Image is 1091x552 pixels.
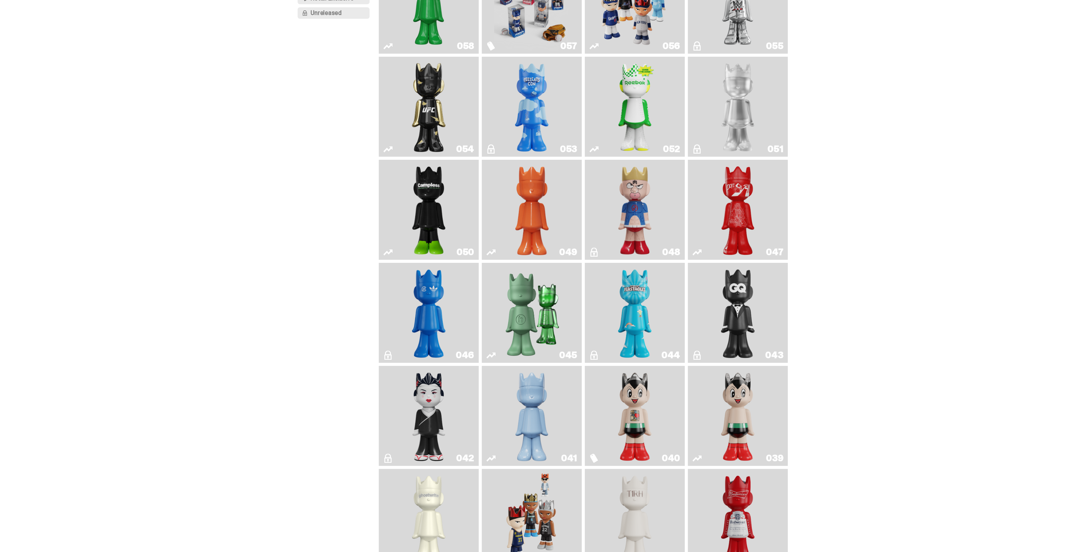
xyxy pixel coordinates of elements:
img: Astro Boy [718,369,758,463]
img: Schrödinger's ghost: Winter Blue [512,369,552,463]
div: 044 [661,351,680,360]
div: 045 [559,351,577,360]
div: 056 [662,41,680,51]
img: Schrödinger's ghost: Orange Vibe [512,163,552,257]
div: 043 [765,351,783,360]
a: ComplexCon HK [383,266,474,360]
a: Astro Boy (Heart) [589,369,680,463]
div: 049 [559,247,577,257]
div: 054 [456,144,474,154]
img: Skip [718,163,758,257]
div: 058 [457,41,474,51]
a: Ruby [383,60,474,154]
img: Kinnikuman [615,163,655,257]
a: Skip [692,163,783,257]
img: ghooooost [512,60,552,154]
img: Campless [409,163,449,257]
a: Sei Less [383,369,474,463]
div: 042 [456,454,474,463]
span: Unreleased [311,10,341,16]
img: Ruby [409,60,449,154]
a: Black Tie [692,266,783,360]
div: 051 [767,144,783,154]
a: LLLoyalty [692,60,783,154]
a: Kinnikuman [589,163,680,257]
img: ComplexCon HK [409,266,449,360]
div: 046 [456,351,474,360]
div: 050 [456,247,474,257]
a: ghooooost [486,60,577,154]
a: Feastables [589,266,680,360]
a: Court Victory [589,60,680,154]
div: 039 [766,454,783,463]
img: Court Victory [615,60,655,154]
a: Schrödinger's ghost: Winter Blue [486,369,577,463]
img: Feastables [615,266,655,360]
div: 052 [663,144,680,154]
img: Sei Less [409,369,449,463]
button: Unreleased [298,7,370,19]
div: 041 [561,454,577,463]
a: Schrödinger's ghost: Orange Vibe [486,163,577,257]
div: 055 [766,41,783,51]
div: 047 [766,247,783,257]
div: 040 [662,454,680,463]
div: 053 [560,144,577,154]
img: Black Tie [718,266,758,360]
img: Present [499,266,564,360]
img: Astro Boy (Heart) [615,369,655,463]
div: 048 [662,247,680,257]
div: 057 [560,41,577,51]
a: Present [486,266,577,360]
a: Campless [383,163,474,257]
a: Astro Boy [692,369,783,463]
img: LLLoyalty [718,60,758,154]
